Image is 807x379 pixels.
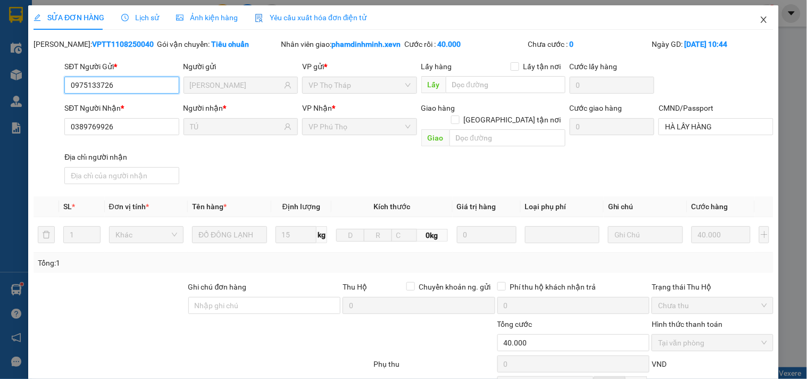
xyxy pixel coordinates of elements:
[421,62,452,71] span: Lấy hàng
[570,62,618,71] label: Cước lấy hàng
[190,121,282,133] input: Tên người nhận
[658,298,767,314] span: Chưa thu
[372,358,496,377] div: Phụ thu
[115,227,177,243] span: Khác
[99,26,445,39] li: Số 10 ngõ 15 Ngọc Hồi, Q.[PERSON_NAME], [GEOGRAPHIC_DATA]
[34,13,104,22] span: SỬA ĐƠN HÀNG
[570,118,655,135] input: Cước giao hàng
[343,283,367,291] span: Thu Hộ
[92,40,154,48] b: VPTT1108250040
[570,77,655,94] input: Cước lấy hàng
[331,40,401,48] b: phamdinhminh.xevn
[184,102,298,114] div: Người nhận
[192,202,227,211] span: Tên hàng
[188,283,247,291] label: Ghi chú đơn hàng
[284,123,292,130] span: user
[497,320,533,328] span: Tổng cước
[652,360,667,368] span: VND
[652,38,773,50] div: Ngày GD:
[192,226,267,243] input: VD: Bàn, Ghế
[519,61,565,72] span: Lấy tận nơi
[692,226,751,243] input: 0
[652,320,722,328] label: Hình thức thanh toán
[176,13,238,22] span: Ảnh kiện hàng
[64,167,179,184] input: Địa chỉ của người nhận
[446,76,565,93] input: Dọc đường
[38,226,55,243] button: delete
[309,119,410,135] span: VP Phú Thọ
[157,38,279,50] div: Gói vận chuyển:
[302,104,332,112] span: VP Nhận
[373,202,410,211] span: Kích thước
[64,102,179,114] div: SĐT Người Nhận
[460,114,565,126] span: [GEOGRAPHIC_DATA] tận nơi
[34,38,155,50] div: [PERSON_NAME]:
[13,13,66,67] img: logo.jpg
[570,104,622,112] label: Cước giao hàng
[450,129,565,146] input: Dọc đường
[659,102,773,114] div: CMND/Passport
[64,61,179,72] div: SĐT Người Gửi
[421,129,450,146] span: Giao
[457,226,517,243] input: 0
[188,297,341,314] input: Ghi chú đơn hàng
[749,5,779,35] button: Close
[658,335,767,351] span: Tại văn phòng
[684,40,727,48] b: [DATE] 10:44
[652,281,773,293] div: Trạng thái Thu Hộ
[302,61,417,72] div: VP gửi
[109,202,149,211] span: Đơn vị tính
[212,40,249,48] b: Tiêu chuẩn
[255,14,263,22] img: icon
[570,40,574,48] b: 0
[284,81,292,89] span: user
[404,38,526,50] div: Cước rồi :
[184,61,298,72] div: Người gửi
[415,281,495,293] span: Chuyển khoản ng. gửi
[281,38,402,50] div: Nhân viên giao:
[437,40,461,48] b: 40.000
[176,14,184,21] span: picture
[190,79,282,91] input: Tên người gửi
[604,196,687,217] th: Ghi chú
[417,229,448,242] span: 0kg
[282,202,320,211] span: Định lượng
[392,229,417,242] input: C
[421,104,455,112] span: Giao hàng
[121,13,159,22] span: Lịch sử
[64,151,179,163] div: Địa chỉ người nhận
[506,281,601,293] span: Phí thu hộ khách nhận trả
[38,257,312,269] div: Tổng: 1
[608,226,683,243] input: Ghi Chú
[99,39,445,53] li: Hotline: 19001155
[521,196,604,217] th: Loại phụ phí
[421,76,446,93] span: Lấy
[528,38,650,50] div: Chưa cước :
[309,77,410,93] span: VP Thọ Tháp
[364,229,392,242] input: R
[760,15,768,24] span: close
[317,226,327,243] span: kg
[336,229,364,242] input: D
[63,202,72,211] span: SL
[121,14,129,21] span: clock-circle
[255,13,367,22] span: Yêu cầu xuất hóa đơn điện tử
[13,77,127,95] b: GỬI : VP Phú Thọ
[457,202,496,211] span: Giá trị hàng
[692,202,728,211] span: Cước hàng
[759,226,769,243] button: plus
[34,14,41,21] span: edit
